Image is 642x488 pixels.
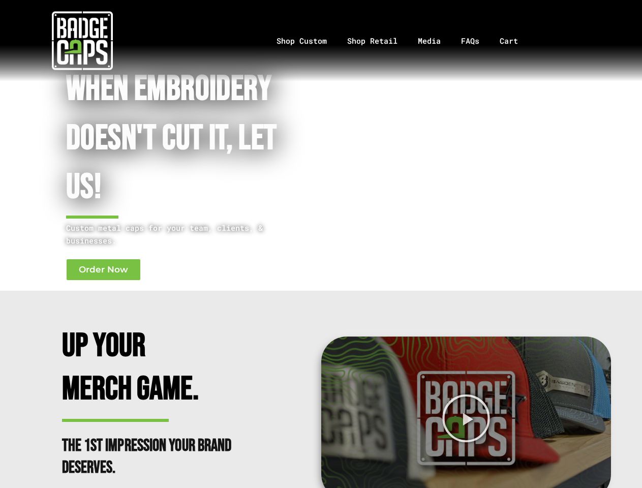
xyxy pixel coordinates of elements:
[490,14,541,68] a: Cart
[337,14,408,68] a: Shop Retail
[451,14,490,68] a: FAQs
[266,14,337,68] a: Shop Custom
[66,65,284,212] h1: When Embroidery Doesn't cut it, Let Us!
[408,14,451,68] a: Media
[591,439,642,488] iframe: Chat Widget
[66,222,284,247] p: Custom metal caps for your team, clients, & businesses.
[165,14,642,68] nav: Menu
[66,259,141,281] a: Order Now
[62,435,240,479] h2: The 1st impression your brand deserves.
[62,325,240,411] h2: Up Your Merch Game.
[52,10,113,71] img: badgecaps white logo with green acccent
[441,393,491,443] div: Play Video
[79,265,128,274] span: Order Now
